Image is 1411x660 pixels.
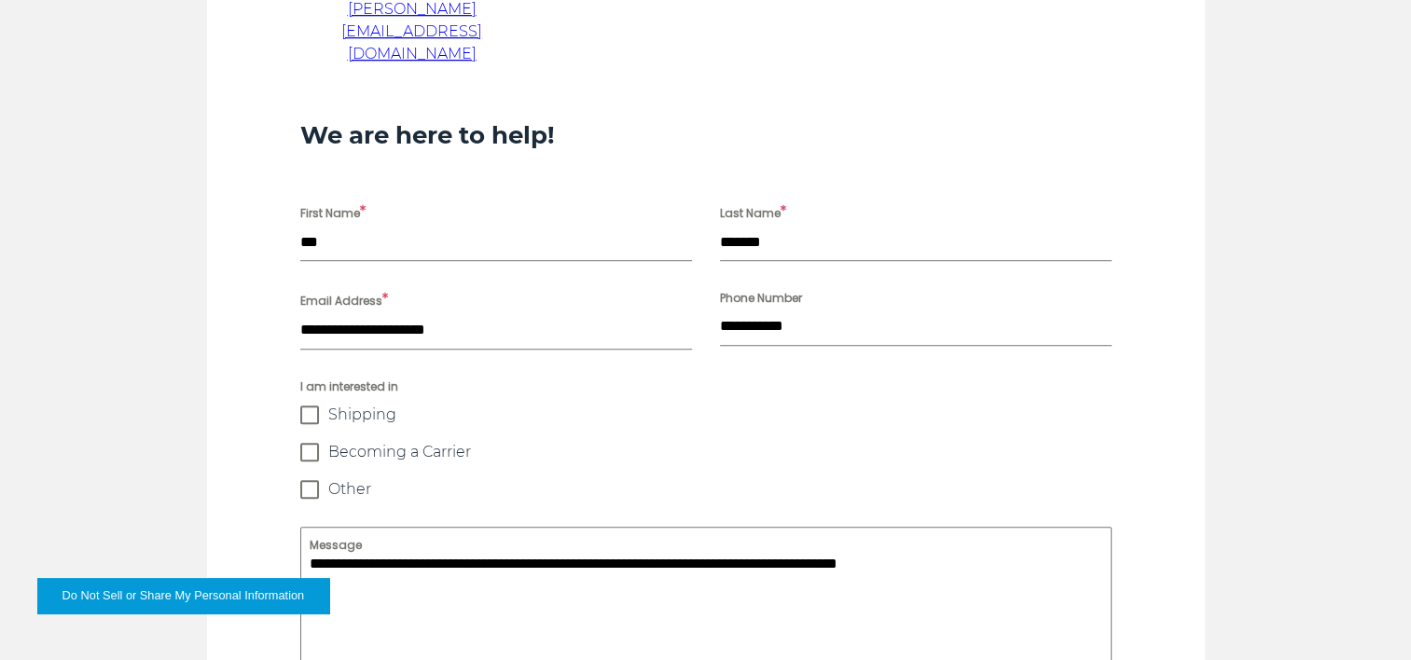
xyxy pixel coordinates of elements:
[300,480,1112,499] label: Other
[328,406,396,424] span: Shipping
[300,443,1112,461] label: Becoming a Carrier
[328,480,371,499] span: Other
[37,578,329,613] button: Do Not Sell or Share My Personal Information
[300,406,1112,424] label: Shipping
[328,443,471,461] span: Becoming a Carrier
[300,119,1112,151] h3: We are here to help!
[300,378,1112,396] span: I am interested in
